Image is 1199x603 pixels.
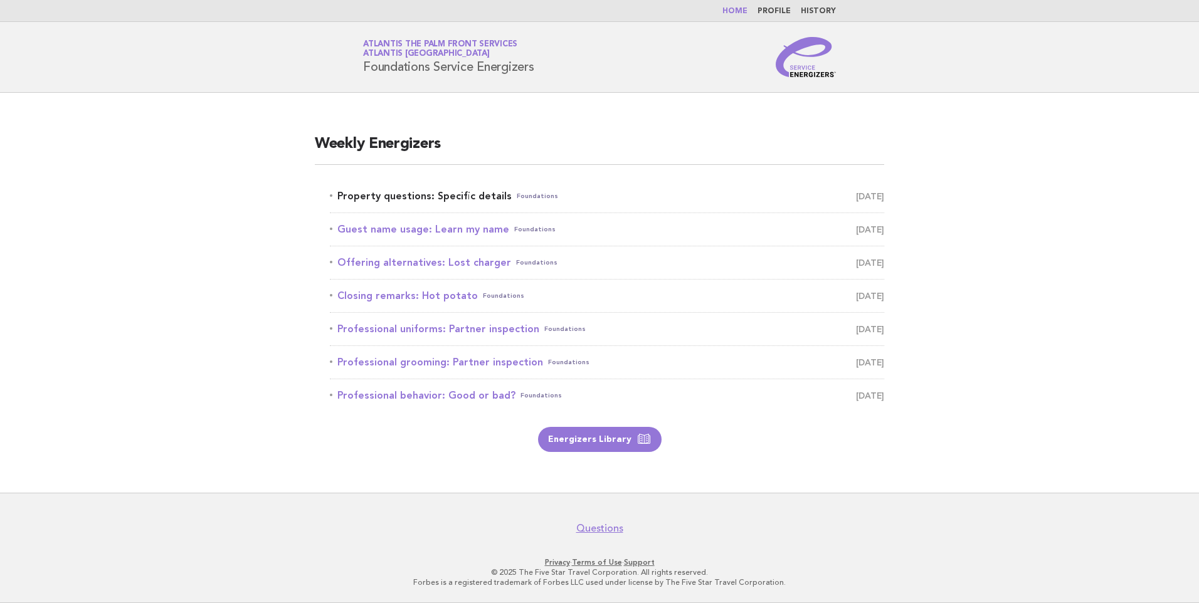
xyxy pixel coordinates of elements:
[330,254,884,271] a: Offering alternatives: Lost chargerFoundations [DATE]
[517,187,558,205] span: Foundations
[216,557,983,567] p: · ·
[776,37,836,77] img: Service Energizers
[856,354,884,371] span: [DATE]
[330,221,884,238] a: Guest name usage: Learn my nameFoundations [DATE]
[315,134,884,165] h2: Weekly Energizers
[545,558,570,567] a: Privacy
[330,320,884,338] a: Professional uniforms: Partner inspectionFoundations [DATE]
[363,40,517,58] a: Atlantis The Palm Front ServicesAtlantis [GEOGRAPHIC_DATA]
[624,558,655,567] a: Support
[538,427,662,452] a: Energizers Library
[483,287,524,305] span: Foundations
[856,320,884,338] span: [DATE]
[216,577,983,587] p: Forbes is a registered trademark of Forbes LLC used under license by The Five Star Travel Corpora...
[330,354,884,371] a: Professional grooming: Partner inspectionFoundations [DATE]
[548,354,589,371] span: Foundations
[216,567,983,577] p: © 2025 The Five Star Travel Corporation. All rights reserved.
[758,8,791,15] a: Profile
[856,187,884,205] span: [DATE]
[856,387,884,404] span: [DATE]
[856,254,884,271] span: [DATE]
[363,50,490,58] span: Atlantis [GEOGRAPHIC_DATA]
[856,287,884,305] span: [DATE]
[856,221,884,238] span: [DATE]
[330,287,884,305] a: Closing remarks: Hot potatoFoundations [DATE]
[520,387,562,404] span: Foundations
[514,221,556,238] span: Foundations
[544,320,586,338] span: Foundations
[572,558,622,567] a: Terms of Use
[516,254,557,271] span: Foundations
[801,8,836,15] a: History
[722,8,747,15] a: Home
[363,41,534,73] h1: Foundations Service Energizers
[576,522,623,535] a: Questions
[330,387,884,404] a: Professional behavior: Good or bad?Foundations [DATE]
[330,187,884,205] a: Property questions: Specific detailsFoundations [DATE]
